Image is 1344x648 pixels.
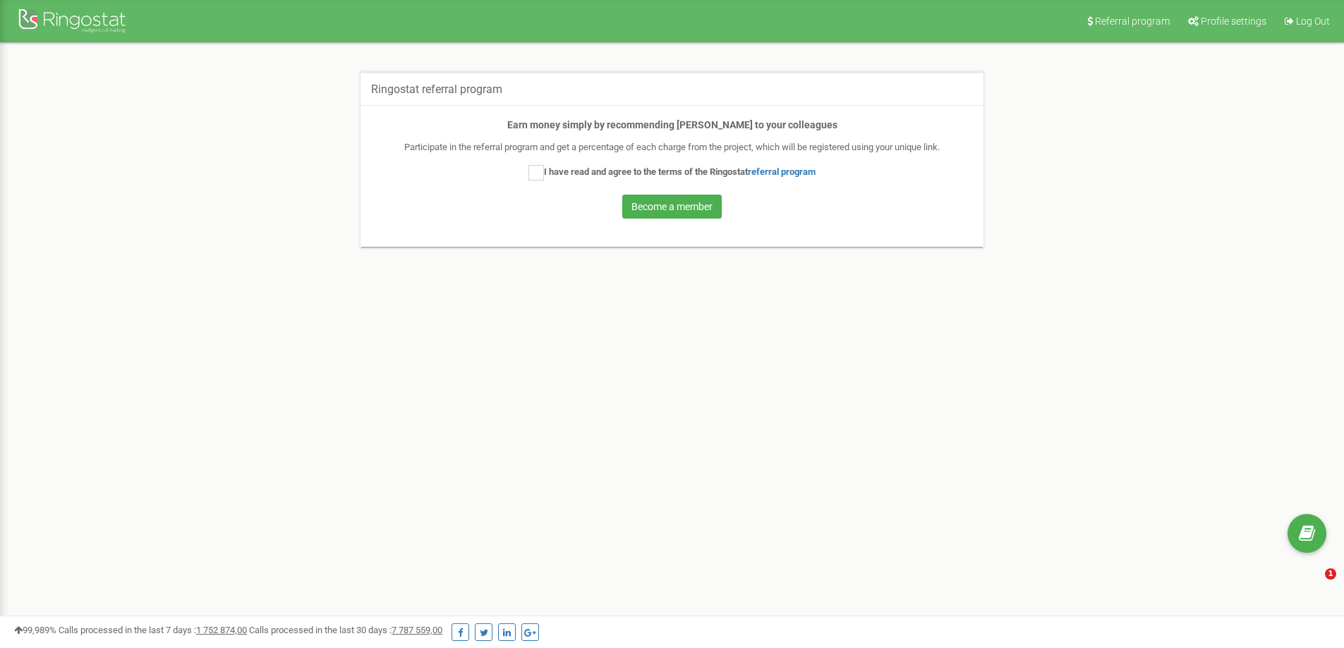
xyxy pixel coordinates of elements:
[622,195,722,219] button: Become a member
[1296,568,1330,602] iframe: Intercom live chat
[1201,16,1266,27] span: Profile settings
[375,141,969,154] div: Participate in the referral program and get a percentage of each charge from the project, which w...
[196,625,247,635] u: 1 752 874,00
[1095,16,1170,27] span: Referral program
[748,166,816,177] a: referral program
[59,625,247,635] span: Calls processed in the last 7 days :
[375,120,969,130] h4: Earn money simply by recommending [PERSON_NAME] to your colleagues
[249,625,442,635] span: Calls processed in the last 30 days :
[528,165,816,181] label: I have read and agree to the terms of the Ringostat
[392,625,442,635] u: 7 787 559,00
[1296,16,1330,27] span: Log Out
[14,625,56,635] span: 99,989%
[1325,568,1336,580] span: 1
[371,83,502,96] h5: Ringostat referral program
